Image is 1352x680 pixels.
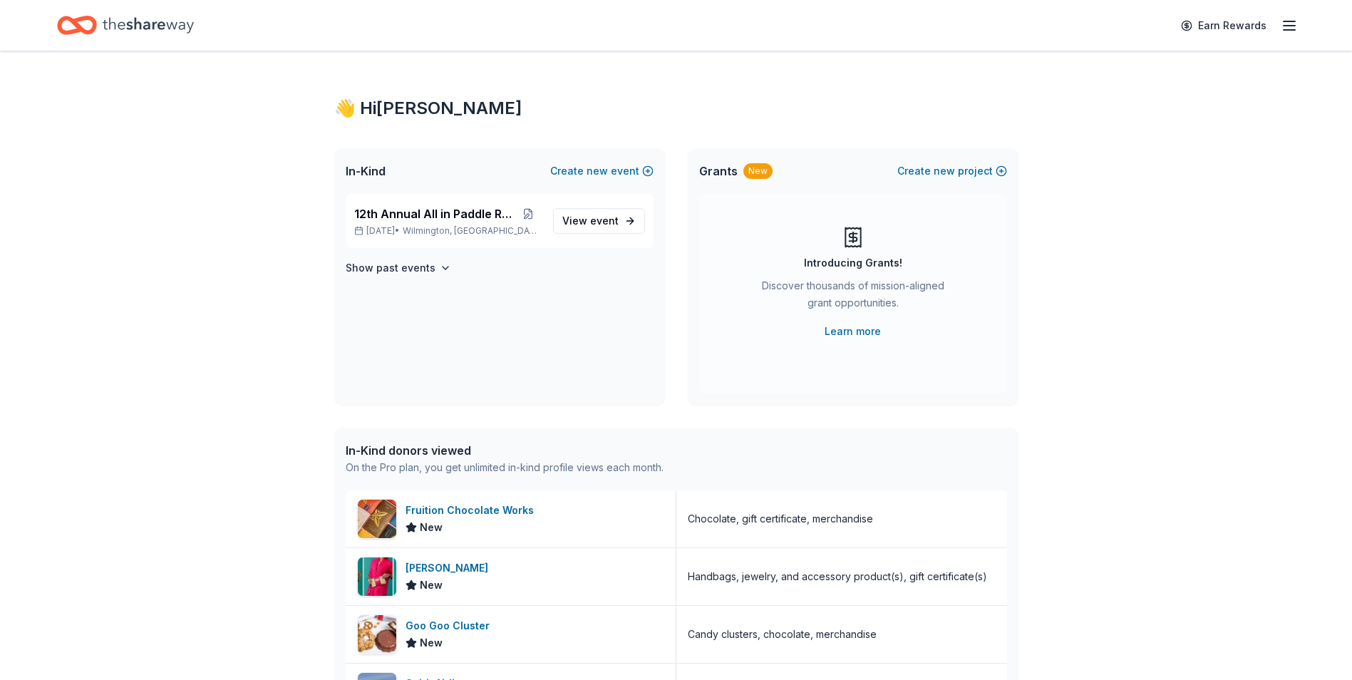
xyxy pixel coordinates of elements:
[743,163,773,179] div: New
[897,163,1007,180] button: Createnewproject
[346,459,664,476] div: On the Pro plan, you get unlimited in-kind profile views each month.
[825,323,881,340] a: Learn more
[587,163,608,180] span: new
[688,568,987,585] div: Handbags, jewelry, and accessory product(s), gift certificate(s)
[406,502,540,519] div: Fruition Chocolate Works
[562,212,619,230] span: View
[550,163,654,180] button: Createnewevent
[354,205,515,222] span: 12th Annual All in Paddle Raffle
[553,208,645,234] a: View event
[346,442,664,459] div: In-Kind donors viewed
[420,577,443,594] span: New
[346,259,451,277] button: Show past events
[804,254,902,272] div: Introducing Grants!
[420,519,443,536] span: New
[406,560,494,577] div: [PERSON_NAME]
[699,163,738,180] span: Grants
[57,9,194,42] a: Home
[403,225,541,237] span: Wilmington, [GEOGRAPHIC_DATA]
[334,97,1018,120] div: 👋 Hi [PERSON_NAME]
[688,626,877,643] div: Candy clusters, chocolate, merchandise
[358,500,396,538] img: Image for Fruition Chocolate Works
[756,277,950,317] div: Discover thousands of mission-aligned grant opportunities.
[1172,13,1275,38] a: Earn Rewards
[346,163,386,180] span: In-Kind
[420,634,443,651] span: New
[406,617,495,634] div: Goo Goo Cluster
[358,557,396,596] img: Image for Alexis Drake
[934,163,955,180] span: new
[346,259,435,277] h4: Show past events
[688,510,873,527] div: Chocolate, gift certificate, merchandise
[354,225,542,237] p: [DATE] •
[590,215,619,227] span: event
[358,615,396,654] img: Image for Goo Goo Cluster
